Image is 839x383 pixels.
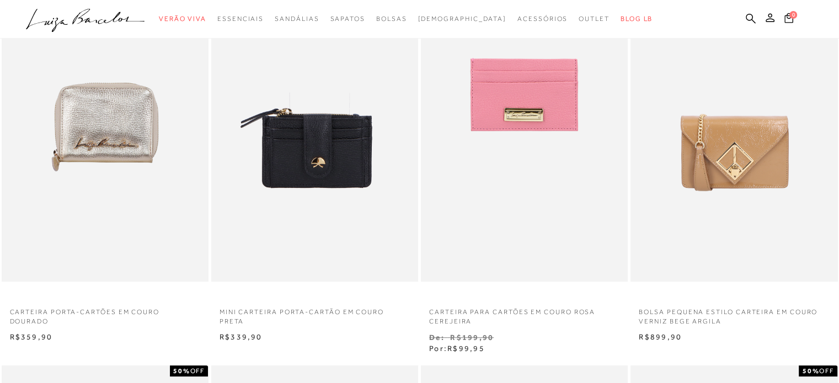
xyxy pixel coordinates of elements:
span: OFF [190,367,205,375]
span: Por: [429,344,485,353]
a: BOLSA PEQUENA ESTILO CARTEIRA EM COURO VERNIZ BEGE ARGILA [630,301,837,326]
small: De: [429,333,445,342]
span: R$359,90 [10,332,53,341]
span: Sapatos [330,15,365,23]
span: Acessórios [517,15,568,23]
a: categoryNavScreenReaderText [376,9,407,29]
a: categoryNavScreenReaderText [517,9,568,29]
span: R$99,95 [447,344,485,353]
button: 0 [781,12,797,27]
span: Bolsas [376,15,407,23]
span: R$339,90 [220,332,263,341]
span: Sandálias [275,15,319,23]
span: 0 [789,11,797,19]
a: BLOG LB [621,9,653,29]
a: categoryNavScreenReaderText [275,9,319,29]
span: [DEMOGRAPHIC_DATA] [418,15,506,23]
a: CARTEIRA PORTA-CARTÕES EM COURO DOURADO [2,301,209,326]
a: CARTEIRA PARA CARTÕES EM COURO ROSA CEREJEIRA [421,301,628,326]
small: R$199,90 [450,333,494,342]
a: MINI CARTEIRA PORTA-CARTÃO EM COURO PRETA [211,301,418,326]
a: categoryNavScreenReaderText [579,9,610,29]
a: noSubCategoriesText [418,9,506,29]
a: categoryNavScreenReaderText [217,9,264,29]
strong: 50% [173,367,190,375]
span: Essenciais [217,15,264,23]
strong: 50% [802,367,819,375]
span: R$899,90 [639,332,682,341]
a: categoryNavScreenReaderText [159,9,206,29]
span: OFF [819,367,834,375]
span: Outlet [579,15,610,23]
span: BLOG LB [621,15,653,23]
span: Verão Viva [159,15,206,23]
a: categoryNavScreenReaderText [330,9,365,29]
